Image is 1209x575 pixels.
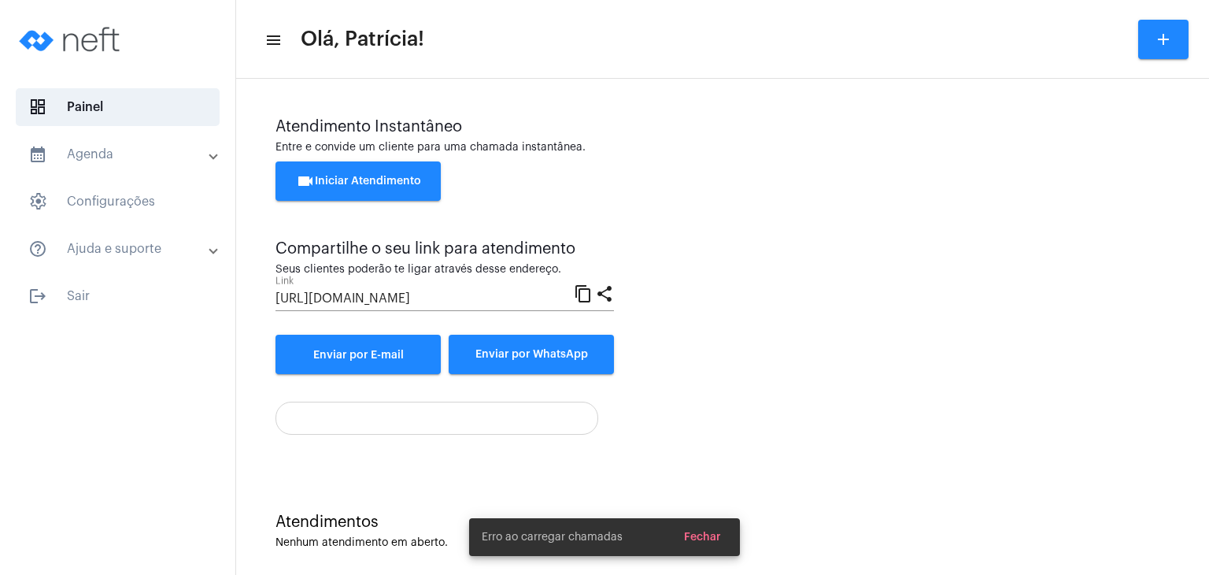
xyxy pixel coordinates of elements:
[574,284,593,302] mat-icon: content_copy
[28,239,210,258] mat-panel-title: Ajuda e suporte
[296,176,421,187] span: Iniciar Atendimento
[275,118,1170,135] div: Atendimento Instantâneo
[684,532,721,543] span: Fechar
[9,135,235,173] mat-expansion-panel-header: sidenav iconAgenda
[275,161,441,201] button: Iniciar Atendimento
[16,277,220,315] span: Sair
[275,142,1170,154] div: Entre e convide um cliente para uma chamada instantânea.
[275,335,441,374] a: Enviar por E-mail
[449,335,614,374] button: Enviar por WhatsApp
[482,529,623,545] span: Erro ao carregar chamadas
[28,239,47,258] mat-icon: sidenav icon
[264,31,280,50] mat-icon: sidenav icon
[275,537,1170,549] div: Nenhum atendimento em aberto.
[475,349,588,360] span: Enviar por WhatsApp
[28,287,47,306] mat-icon: sidenav icon
[28,98,47,117] span: sidenav icon
[1154,30,1173,49] mat-icon: add
[595,284,614,302] mat-icon: share
[16,183,220,221] span: Configurações
[275,264,614,276] div: Seus clientes poderão te ligar através desse endereço.
[296,172,315,191] mat-icon: videocam
[16,88,220,126] span: Painel
[671,523,734,551] button: Fechar
[28,145,47,164] mat-icon: sidenav icon
[13,8,131,71] img: logo-neft-novo-2.png
[9,230,235,268] mat-expansion-panel-header: sidenav iconAjuda e suporte
[28,192,47,211] span: sidenav icon
[301,27,424,52] span: Olá, Patrícia!
[275,240,614,258] div: Compartilhe o seu link para atendimento
[275,514,1170,531] div: Atendimentos
[313,350,404,361] span: Enviar por E-mail
[28,145,210,164] mat-panel-title: Agenda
